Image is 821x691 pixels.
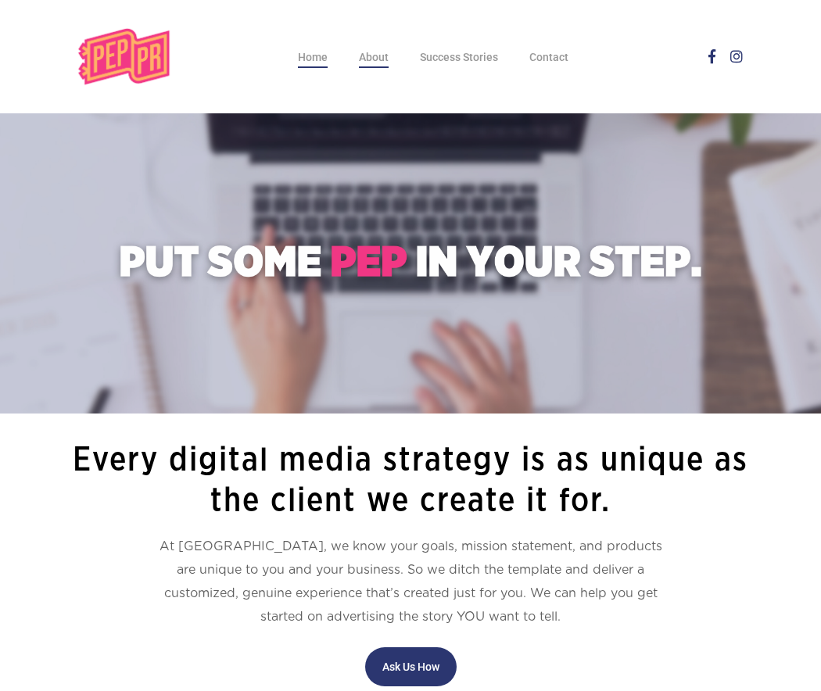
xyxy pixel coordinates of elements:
p: At [GEOGRAPHIC_DATA], we know your goals, mission statement, and products are unique to you and y... [70,535,750,628]
span: About [359,51,389,63]
span: Success Stories [420,51,498,63]
span: Home [298,51,328,63]
span: Ask Us How [382,659,439,675]
a: Contact [529,52,568,63]
a: Ask Us How [365,647,457,686]
a: About [359,52,389,63]
a: Home [298,52,328,63]
h2: Every digital media strategy is as unique as the client we create it for. [70,440,750,522]
a: Success Stories [420,52,498,63]
img: Pep Public Relations [70,23,182,90]
span: Contact [529,51,568,63]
